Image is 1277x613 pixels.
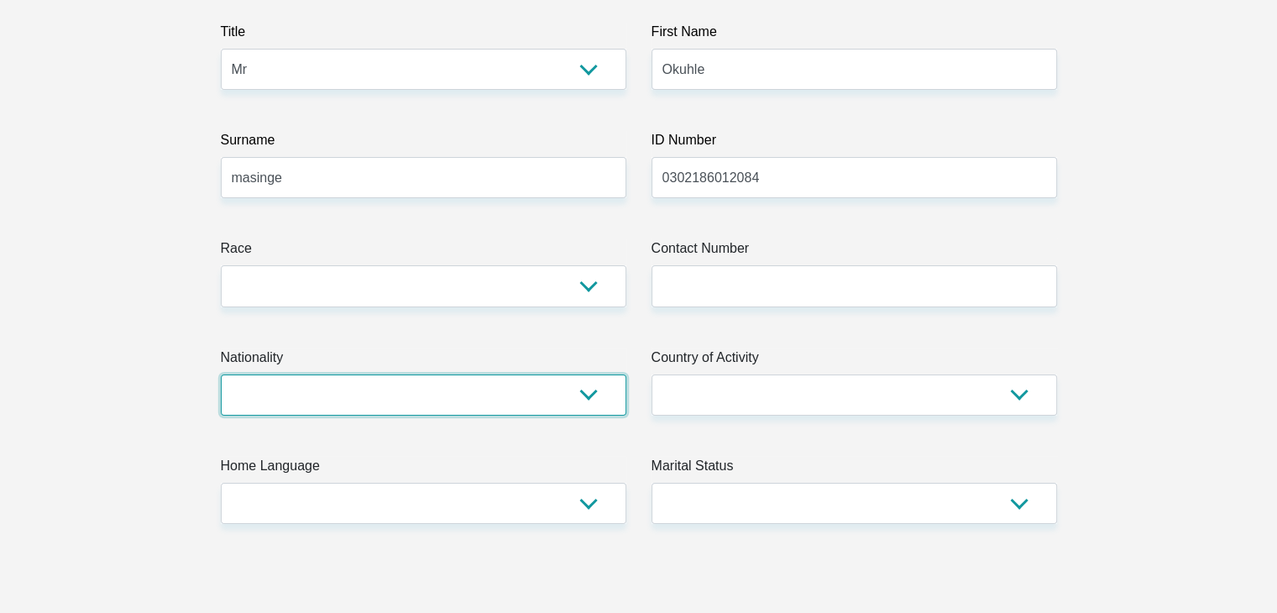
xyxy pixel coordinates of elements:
input: Contact Number [652,265,1057,306]
label: Title [221,22,626,49]
label: First Name [652,22,1057,49]
label: Nationality [221,348,626,375]
label: Marital Status [652,456,1057,483]
input: First Name [652,49,1057,90]
label: Race [221,238,626,265]
input: Surname [221,157,626,198]
label: ID Number [652,130,1057,157]
label: Home Language [221,456,626,483]
input: ID Number [652,157,1057,198]
label: Country of Activity [652,348,1057,375]
label: Surname [221,130,626,157]
label: Contact Number [652,238,1057,265]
